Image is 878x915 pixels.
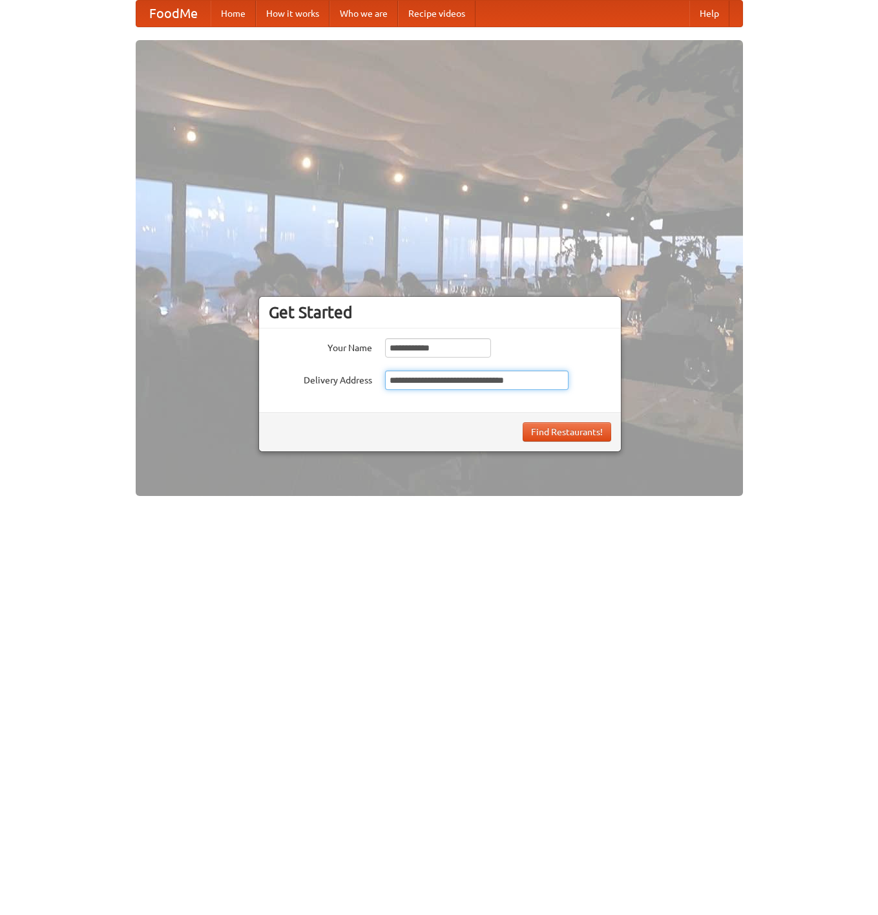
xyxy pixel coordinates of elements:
label: Delivery Address [269,371,372,387]
a: Home [211,1,256,27]
label: Your Name [269,338,372,354]
a: Help [689,1,729,27]
h3: Get Started [269,303,611,322]
a: Recipe videos [398,1,476,27]
a: Who we are [329,1,398,27]
button: Find Restaurants! [523,422,611,442]
a: FoodMe [136,1,211,27]
a: How it works [256,1,329,27]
